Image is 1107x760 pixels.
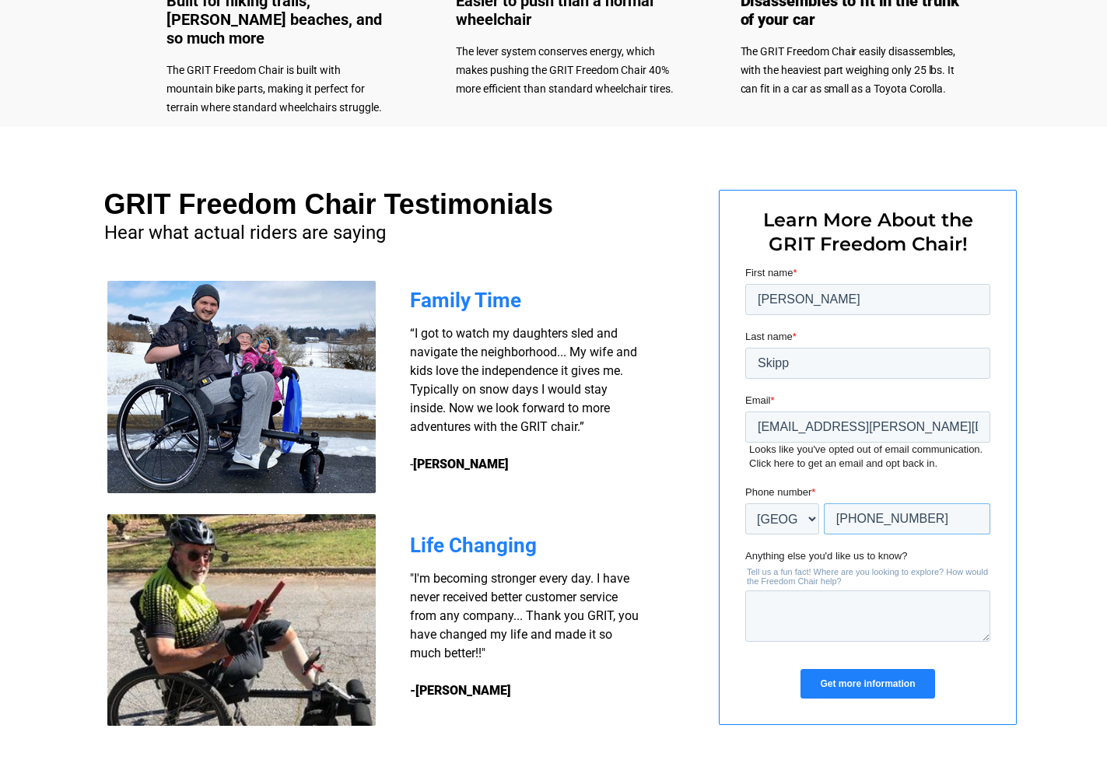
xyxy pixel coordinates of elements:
span: Life Changing [410,534,537,557]
strong: [PERSON_NAME] [413,457,509,471]
span: GRIT Freedom Chair Testimonials [104,188,553,220]
span: Family Time [410,289,521,312]
span: Learn More About the GRIT Freedom Chair! [763,208,973,255]
span: "I'm becoming stronger every day. I have never received better customer service from any company.... [410,571,639,660]
strong: -[PERSON_NAME] [410,683,511,698]
span: “I got to watch my daughters sled and navigate the neighborhood... My wife and kids love the inde... [410,326,637,471]
iframe: Form 0 [745,265,990,712]
span: Hear what actual riders are saying [104,222,386,243]
span: The GRIT Freedom Chair is built with mountain bike parts, making it perfect for terrain where sta... [166,64,382,114]
span: The lever system conserves energy, which makes pushing the GRIT Freedom Chair 40% more efficient ... [456,45,674,95]
span: The GRIT Freedom Chair easily disassembles, with the heaviest part weighing only 25 lbs. It can f... [741,45,956,95]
